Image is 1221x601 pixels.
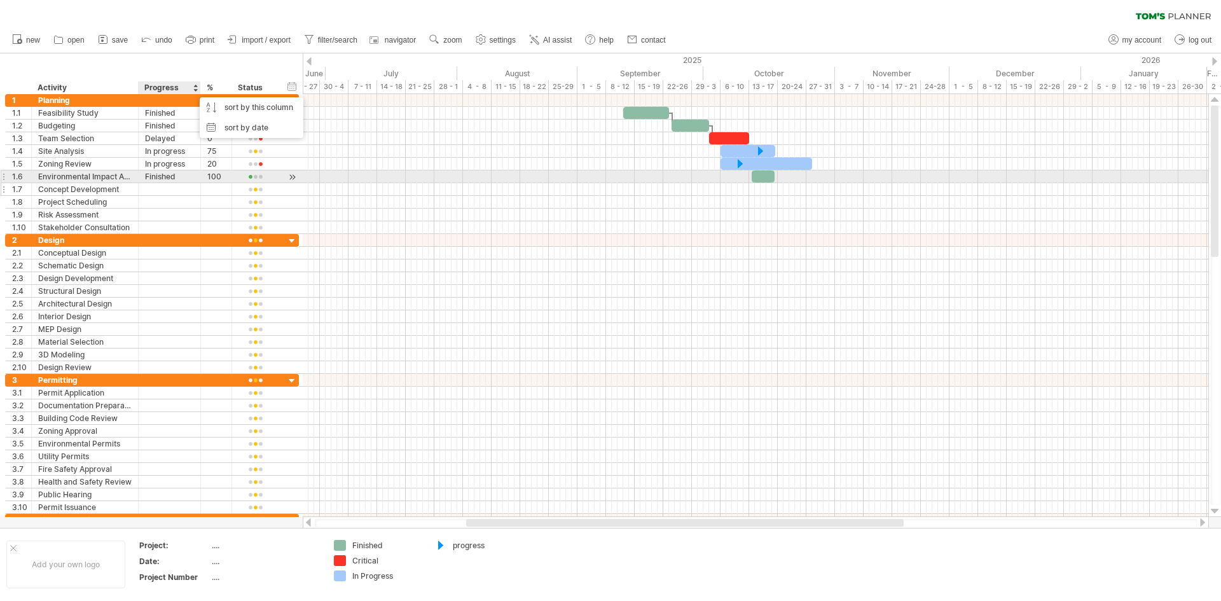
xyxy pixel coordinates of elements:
[38,183,132,195] div: Concept Development
[582,32,617,48] a: help
[12,259,31,272] div: 2.2
[12,158,31,170] div: 1.5
[145,170,194,183] div: Finished
[1189,36,1211,45] span: log out
[12,272,31,284] div: 2.3
[200,36,214,45] span: print
[12,374,31,386] div: 3
[443,36,462,45] span: zoom
[835,80,864,93] div: 3 - 7
[406,80,434,93] div: 21 - 25
[606,80,635,93] div: 8 - 12
[144,81,193,94] div: Progress
[207,132,225,144] div: 0
[385,36,416,45] span: navigator
[67,36,85,45] span: open
[12,209,31,221] div: 1.9
[12,438,31,450] div: 3.5
[12,488,31,501] div: 3.9
[6,541,125,588] div: Add your own logo
[238,81,272,94] div: Status
[38,336,132,348] div: Material Selection
[1150,80,1178,93] div: 19 - 23
[749,80,778,93] div: 13 - 17
[38,107,132,119] div: Feasibility Study
[1121,80,1150,93] div: 12 - 16
[463,80,492,93] div: 4 - 8
[50,32,88,48] a: open
[38,374,132,386] div: Permitting
[12,170,31,183] div: 1.6
[12,514,31,526] div: 4
[138,32,176,48] a: undo
[12,120,31,132] div: 1.2
[352,555,422,566] div: Critical
[949,67,1081,80] div: December 2025
[38,361,132,373] div: Design Review
[599,36,614,45] span: help
[635,80,663,93] div: 15 - 19
[200,97,303,118] div: sort by this column
[38,120,132,132] div: Budgeting
[242,36,291,45] span: import / export
[12,94,31,106] div: 1
[38,349,132,361] div: 3D Modeling
[490,36,516,45] span: settings
[721,80,749,93] div: 6 - 10
[352,570,422,581] div: In Progress
[38,476,132,488] div: Health and Safety Review
[38,234,132,246] div: Design
[1093,80,1121,93] div: 5 - 9
[9,32,44,48] a: new
[457,67,577,80] div: August 2025
[183,32,218,48] a: print
[139,572,209,583] div: Project Number
[38,170,132,183] div: Environmental Impact Assessment
[663,80,692,93] div: 22-26
[38,94,132,106] div: Planning
[12,310,31,322] div: 2.6
[291,80,320,93] div: 23 - 27
[145,120,194,132] div: Finished
[12,132,31,144] div: 1.3
[778,80,806,93] div: 20-24
[38,259,132,272] div: Schematic Design
[200,118,303,138] div: sort by date
[207,158,225,170] div: 20
[26,36,40,45] span: new
[12,336,31,348] div: 2.8
[224,32,294,48] a: import / export
[212,572,319,583] div: ....
[806,80,835,93] div: 27 - 31
[1035,80,1064,93] div: 22-26
[1081,67,1207,80] div: January 2026
[212,556,319,567] div: ....
[95,32,132,48] a: save
[12,285,31,297] div: 2.4
[12,107,31,119] div: 1.1
[38,450,132,462] div: Utility Permits
[703,67,835,80] div: October 2025
[492,80,520,93] div: 11 - 15
[12,183,31,195] div: 1.7
[145,145,194,157] div: In progress
[692,80,721,93] div: 29 - 3
[978,80,1007,93] div: 8 - 12
[112,36,128,45] span: save
[38,310,132,322] div: Interior Design
[12,425,31,437] div: 3.4
[38,488,132,501] div: Public Hearing
[12,221,31,233] div: 1.10
[949,80,978,93] div: 1 - 5
[1064,80,1093,93] div: 29 - 2
[1122,36,1161,45] span: my account
[286,170,298,184] div: scroll to activity
[38,221,132,233] div: Stakeholder Consultation
[835,67,949,80] div: November 2025
[139,556,209,567] div: Date:
[38,387,132,399] div: Permit Application
[577,80,606,93] div: 1 - 5
[12,387,31,399] div: 3.1
[139,540,209,551] div: Project:
[38,298,132,310] div: Architectural Design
